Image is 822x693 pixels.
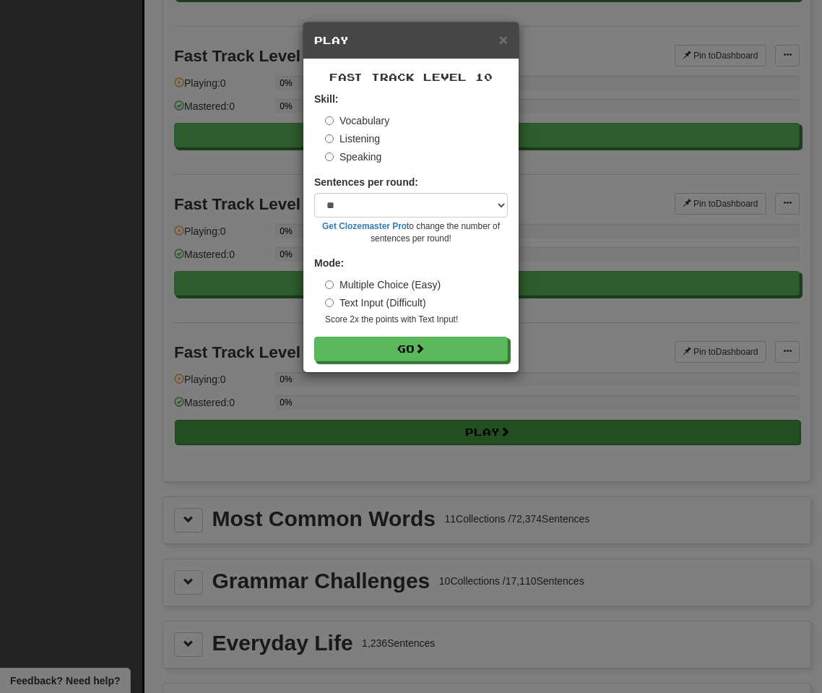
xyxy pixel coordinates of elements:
[314,93,338,105] strong: Skill:
[314,33,508,48] h5: Play
[325,113,389,128] label: Vocabulary
[499,32,508,47] button: Close
[325,150,381,164] label: Speaking
[314,337,508,361] button: Go
[322,221,407,231] a: Get Clozemaster Pro
[499,31,508,48] span: ×
[325,116,334,125] input: Vocabulary
[325,152,334,161] input: Speaking
[325,314,508,326] small: Score 2x the points with Text Input !
[325,296,426,310] label: Text Input (Difficult)
[314,175,418,189] label: Sentences per round:
[325,280,334,289] input: Multiple Choice (Easy)
[314,220,508,245] small: to change the number of sentences per round!
[325,277,441,292] label: Multiple Choice (Easy)
[325,134,334,143] input: Listening
[329,71,493,83] span: Fast Track Level 10
[325,132,380,146] label: Listening
[314,257,344,269] strong: Mode:
[325,298,334,307] input: Text Input (Difficult)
